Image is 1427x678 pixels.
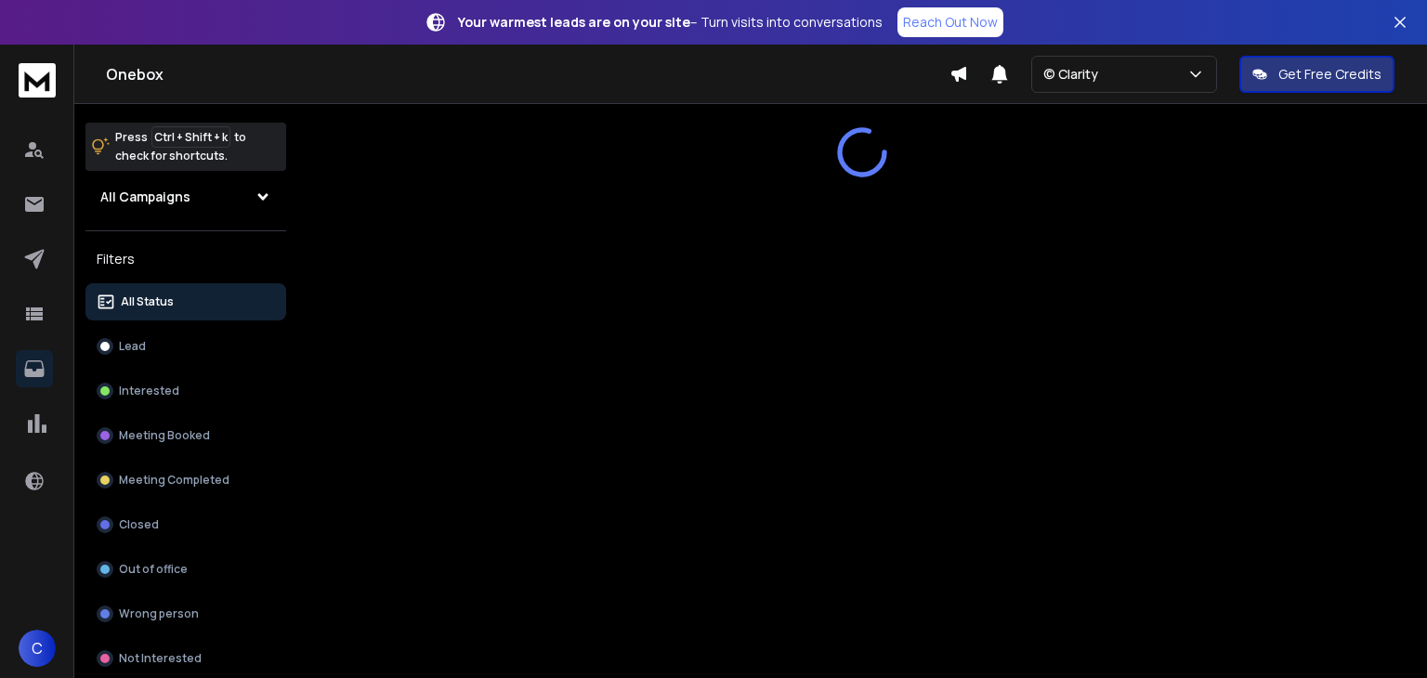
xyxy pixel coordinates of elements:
[119,339,146,354] p: Lead
[85,462,286,499] button: Meeting Completed
[100,188,190,206] h1: All Campaigns
[85,178,286,215] button: All Campaigns
[85,417,286,454] button: Meeting Booked
[19,63,56,98] img: logo
[119,651,202,666] p: Not Interested
[85,283,286,320] button: All Status
[121,294,174,309] p: All Status
[19,630,56,667] button: C
[903,13,998,32] p: Reach Out Now
[119,384,179,398] p: Interested
[85,328,286,365] button: Lead
[85,551,286,588] button: Out of office
[151,126,230,148] span: Ctrl + Shift + k
[897,7,1003,37] a: Reach Out Now
[1043,65,1106,84] p: © Clarity
[1239,56,1394,93] button: Get Free Credits
[119,473,229,488] p: Meeting Completed
[119,606,199,621] p: Wrong person
[85,246,286,272] h3: Filters
[85,595,286,632] button: Wrong person
[458,13,883,32] p: – Turn visits into conversations
[119,428,210,443] p: Meeting Booked
[85,506,286,543] button: Closed
[1278,65,1381,84] p: Get Free Credits
[106,63,949,85] h1: Onebox
[458,13,690,31] strong: Your warmest leads are on your site
[115,128,246,165] p: Press to check for shortcuts.
[119,562,188,577] p: Out of office
[85,372,286,410] button: Interested
[85,640,286,677] button: Not Interested
[119,517,159,532] p: Closed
